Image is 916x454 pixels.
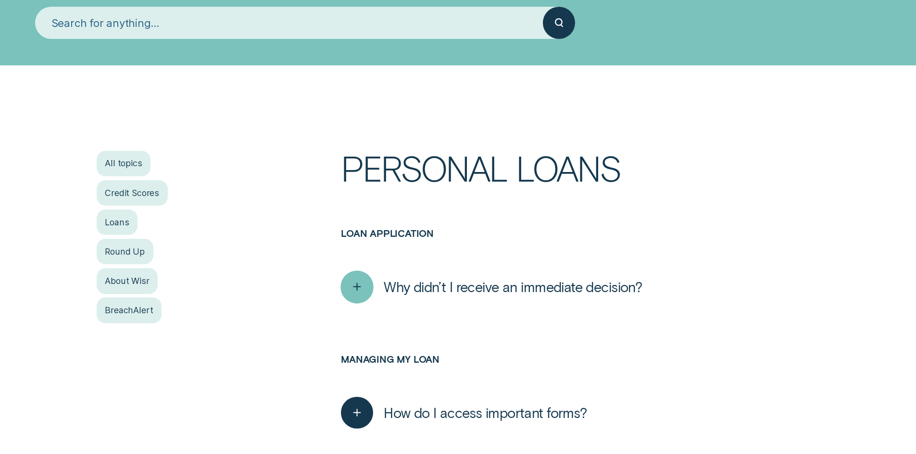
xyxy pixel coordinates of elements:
a: BreachAlert [97,297,162,323]
button: How do I access important forms? [341,397,587,429]
a: All topics [97,151,151,176]
input: Search for anything... [35,7,543,39]
span: How do I access important forms? [384,404,587,421]
h1: Personal Loans [341,151,819,228]
button: Why didn’t I receive an immediate decision? [341,271,642,303]
button: Submit your search query. [543,7,575,39]
a: Credit Scores [97,180,168,206]
a: About Wisr [97,268,158,294]
h3: Managing my loan [341,354,819,389]
h3: Loan application [341,228,819,263]
a: Loans [97,209,138,235]
span: Why didn’t I receive an immediate decision? [384,278,642,295]
a: Round Up [97,239,153,264]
